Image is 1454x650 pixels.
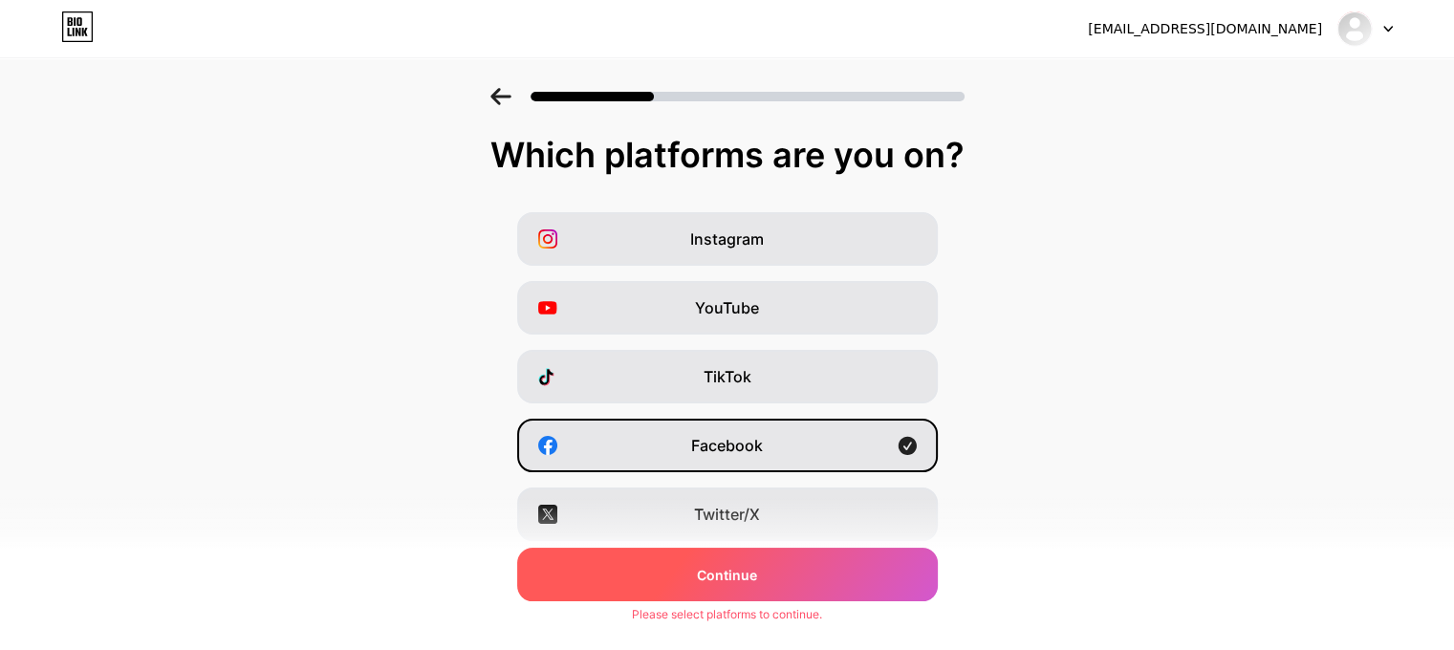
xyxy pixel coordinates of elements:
[690,227,764,250] span: Instagram
[694,503,760,526] span: Twitter/X
[1088,19,1322,39] div: [EMAIL_ADDRESS][DOMAIN_NAME]
[697,565,757,585] span: Continue
[695,296,759,319] span: YouTube
[1336,11,1373,47] img: rahat565
[632,606,822,623] div: Please select platforms to continue.
[19,136,1435,174] div: Which platforms are you on?
[704,365,751,388] span: TikTok
[691,434,763,457] span: Facebook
